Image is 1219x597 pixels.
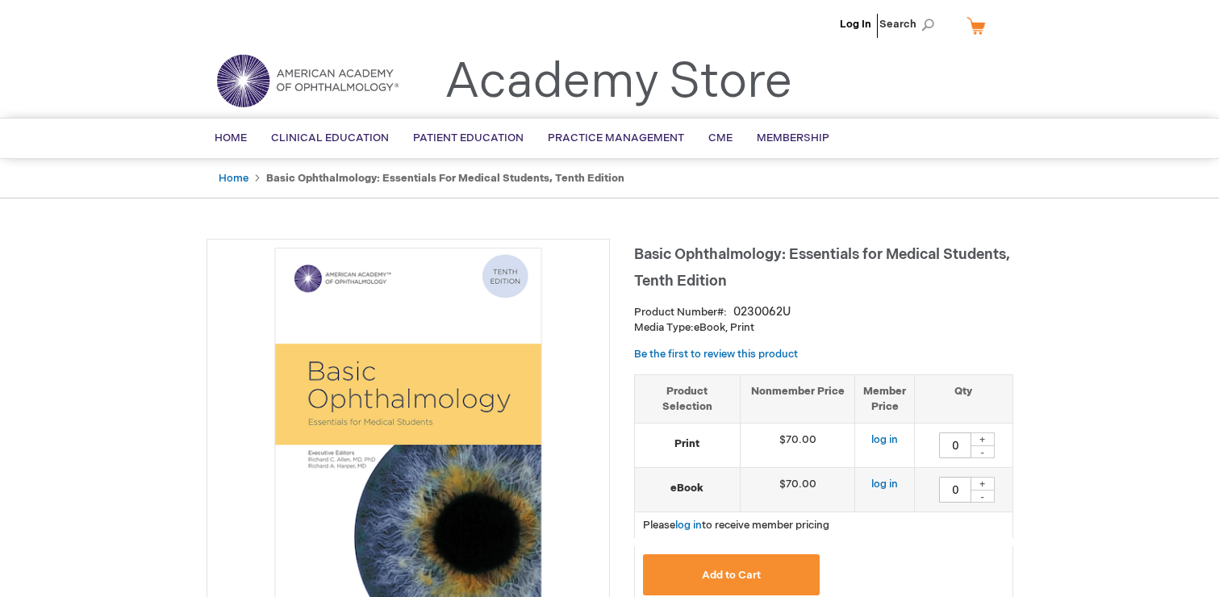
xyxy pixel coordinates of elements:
[634,348,798,361] a: Be the first to review this product
[971,490,995,503] div: -
[548,132,684,144] span: Practice Management
[634,321,694,334] strong: Media Type:
[634,246,1010,290] span: Basic Ophthalmology: Essentials for Medical Students, Tenth Edition
[733,304,791,320] div: 0230062U
[445,53,792,111] a: Academy Store
[643,519,829,532] span: Please to receive member pricing
[915,374,1012,423] th: Qty
[643,554,820,595] button: Add to Cart
[740,374,855,423] th: Nonmember Price
[634,320,1013,336] p: eBook, Print
[871,433,898,446] a: log in
[215,132,247,144] span: Home
[971,477,995,491] div: +
[740,468,855,512] td: $70.00
[855,374,915,423] th: Member Price
[879,8,941,40] span: Search
[702,569,761,582] span: Add to Cart
[840,18,871,31] a: Log In
[219,172,248,185] a: Home
[939,477,971,503] input: Qty
[675,519,702,532] a: log in
[971,445,995,458] div: -
[413,132,524,144] span: Patient Education
[757,132,829,144] span: Membership
[740,424,855,468] td: $70.00
[971,432,995,446] div: +
[634,306,727,319] strong: Product Number
[708,132,733,144] span: CME
[266,172,624,185] strong: Basic Ophthalmology: Essentials for Medical Students, Tenth Edition
[271,132,389,144] span: Clinical Education
[643,481,732,496] strong: eBook
[871,478,898,491] a: log in
[939,432,971,458] input: Qty
[635,374,741,423] th: Product Selection
[643,436,732,452] strong: Print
